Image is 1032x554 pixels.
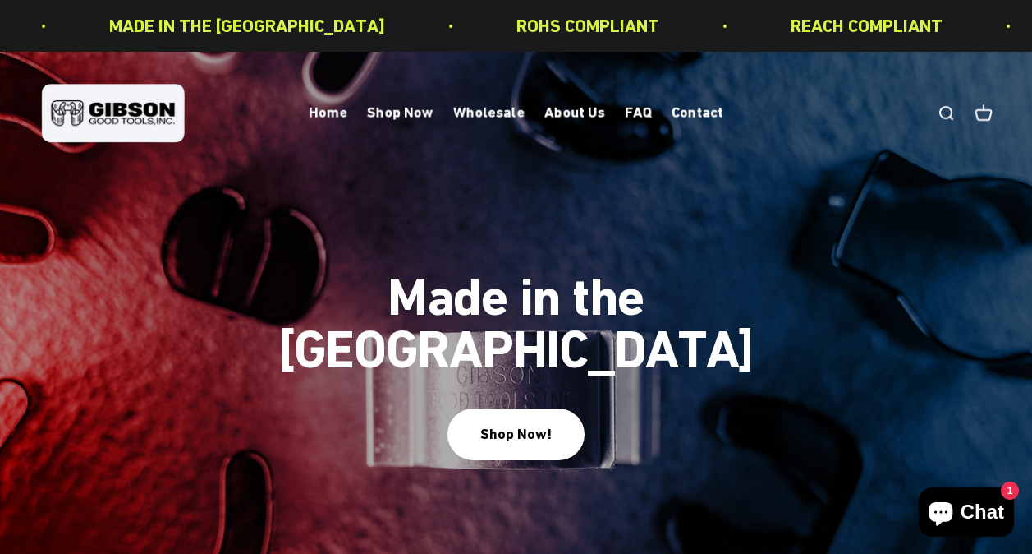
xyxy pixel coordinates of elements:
[309,104,347,122] a: Home
[480,422,552,446] div: Shop Now!
[914,487,1019,541] inbox-online-store-chat: Shopify online store chat
[685,12,837,40] p: REACH COMPLIANT
[367,104,433,122] a: Shop Now
[447,409,585,460] button: Shop Now!
[544,104,605,122] a: About Us
[411,12,553,40] p: ROHS COMPLIANT
[672,104,723,122] a: Contact
[196,319,837,380] split-lines: Made in the [GEOGRAPHIC_DATA]
[3,12,279,40] p: MADE IN THE [GEOGRAPHIC_DATA]
[625,104,652,122] a: FAQ
[453,104,525,122] a: Wholesale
